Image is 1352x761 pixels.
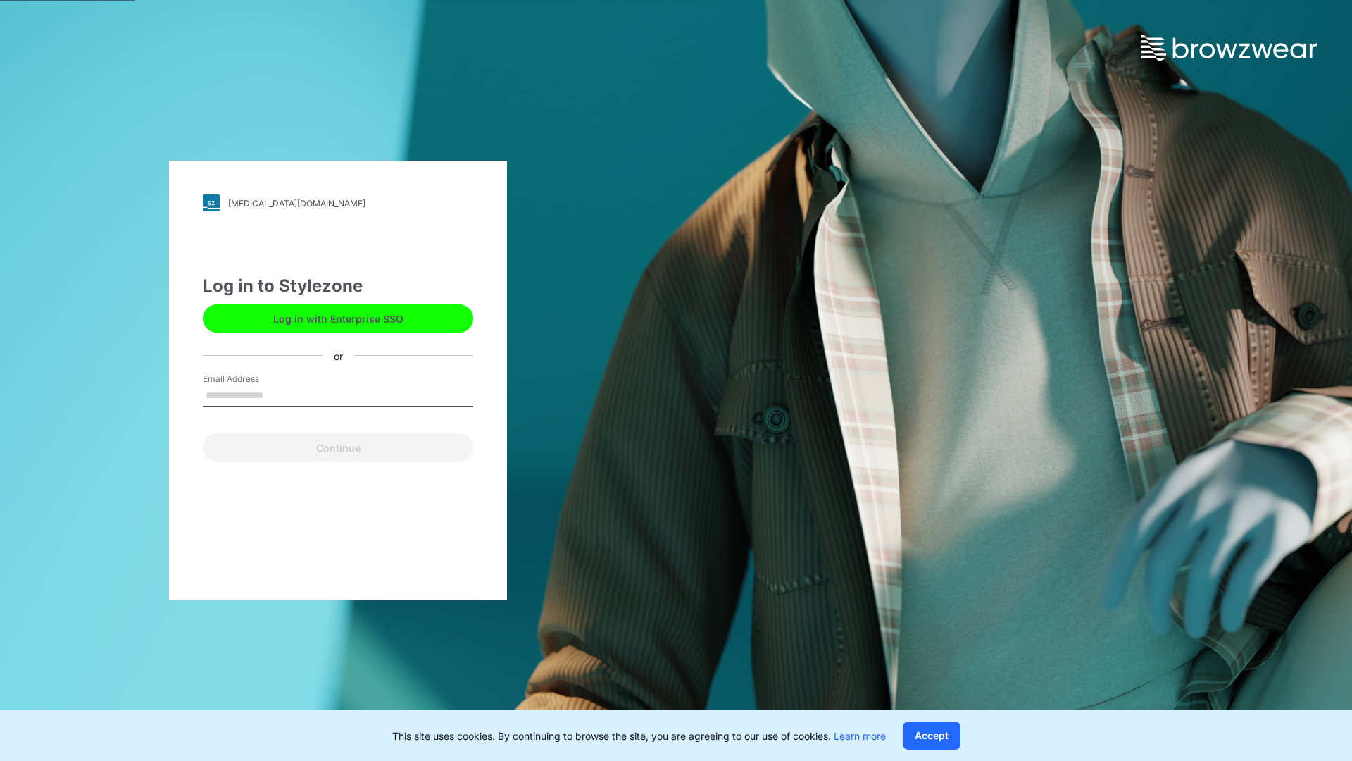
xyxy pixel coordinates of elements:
[203,273,473,299] div: Log in to Stylezone
[392,729,886,743] p: This site uses cookies. By continuing to browse the site, you are agreeing to our use of cookies.
[323,348,354,363] div: or
[1141,35,1317,61] img: browzwear-logo.73288ffb.svg
[203,194,473,211] a: [MEDICAL_DATA][DOMAIN_NAME]
[228,198,365,209] div: [MEDICAL_DATA][DOMAIN_NAME]
[203,304,473,333] button: Log in with Enterprise SSO
[203,194,220,211] img: svg+xml;base64,PHN2ZyB3aWR0aD0iMjgiIGhlaWdodD0iMjgiIHZpZXdCb3g9IjAgMCAyOCAyOCIgZmlsbD0ibm9uZSIgeG...
[903,722,960,750] button: Accept
[203,373,301,385] label: Email Address
[834,730,886,742] a: Learn more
